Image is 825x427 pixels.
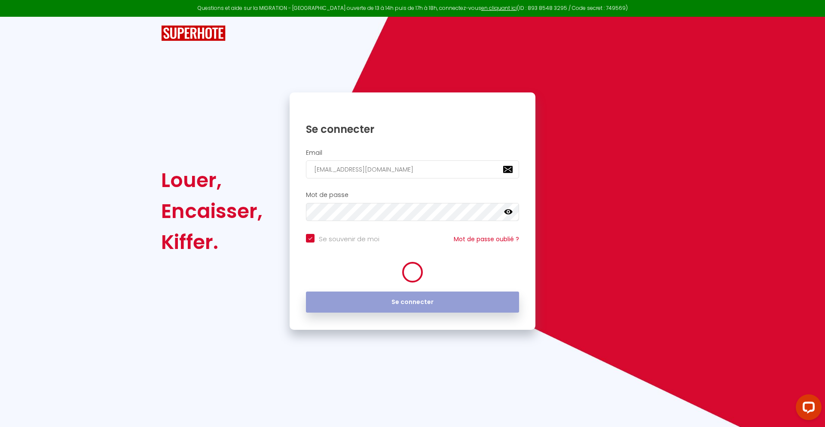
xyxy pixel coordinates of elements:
[306,123,519,136] h1: Se connecter
[161,227,263,258] div: Kiffer.
[306,292,519,313] button: Se connecter
[161,196,263,227] div: Encaisser,
[481,4,517,12] a: en cliquant ici
[306,149,519,157] h2: Email
[306,160,519,178] input: Ton Email
[161,25,226,41] img: SuperHote logo
[306,191,519,199] h2: Mot de passe
[789,391,825,427] iframe: LiveChat chat widget
[161,165,263,196] div: Louer,
[454,235,519,243] a: Mot de passe oublié ?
